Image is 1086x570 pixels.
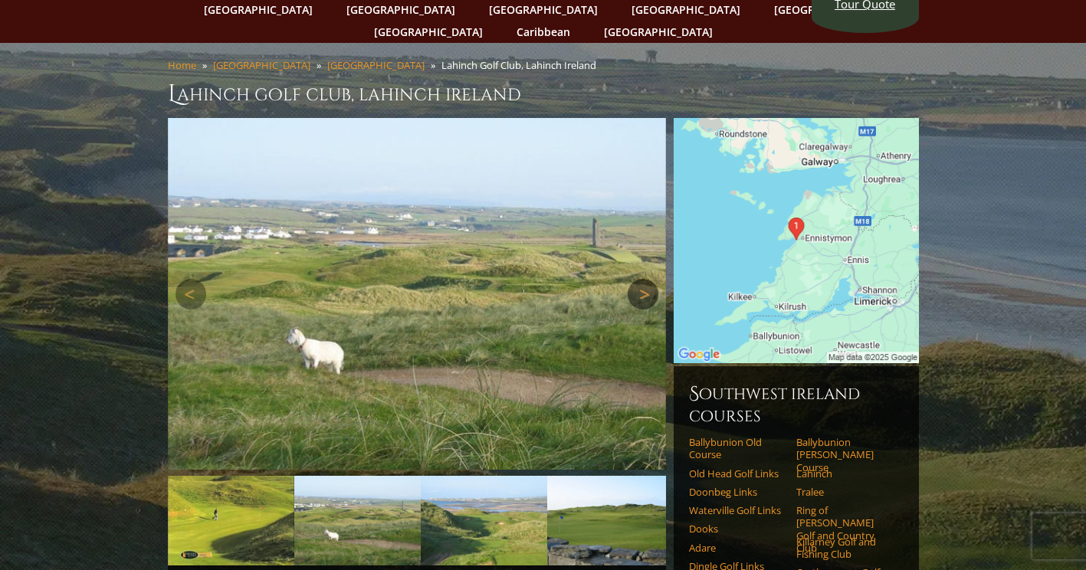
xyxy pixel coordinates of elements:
a: Ring of [PERSON_NAME] Golf and Country Club [796,504,894,554]
li: Lahinch Golf Club, Lahinch Ireland [441,58,602,72]
a: Previous [176,279,206,310]
a: Dooks [689,522,786,535]
a: [GEOGRAPHIC_DATA] [366,21,491,43]
a: Next [628,279,658,310]
h1: Lahinch Golf Club, Lahinch Ireland [168,78,919,109]
a: Ballybunion [PERSON_NAME] Course [796,436,894,473]
a: [GEOGRAPHIC_DATA] [327,58,425,72]
a: Doonbeg Links [689,486,786,498]
a: Home [168,58,196,72]
a: Old Head Golf Links [689,467,786,480]
a: Waterville Golf Links [689,504,786,516]
h6: Southwest Ireland Courses [689,382,904,427]
a: Adare [689,542,786,554]
a: [GEOGRAPHIC_DATA] [596,21,720,43]
a: Killarney Golf and Fishing Club [796,536,894,561]
img: Google Map of Lahinch, Co. Clare, Ireland [674,118,919,363]
a: Caribbean [509,21,578,43]
a: Tralee [796,486,894,498]
a: Ballybunion Old Course [689,436,786,461]
a: Lahinch [796,467,894,480]
a: [GEOGRAPHIC_DATA] [213,58,310,72]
